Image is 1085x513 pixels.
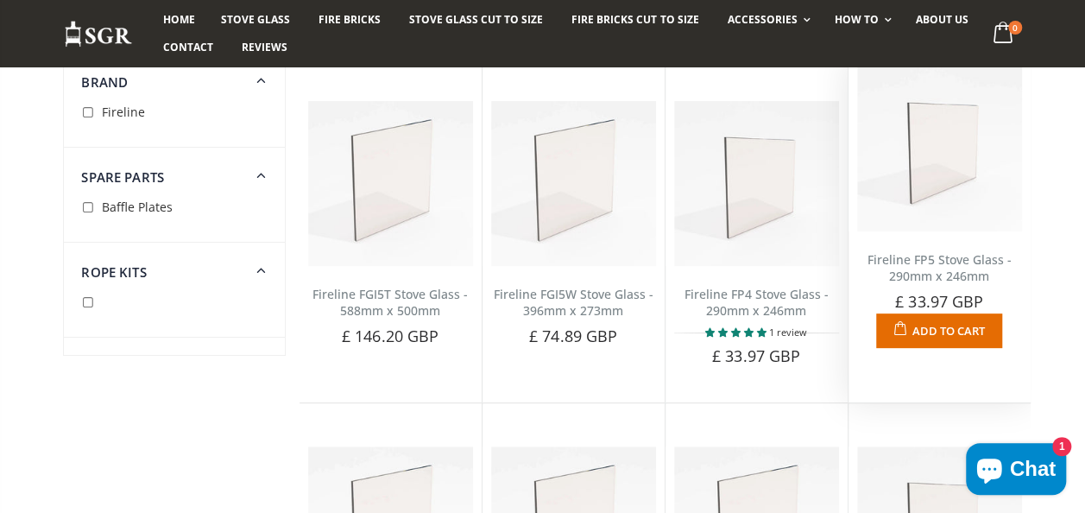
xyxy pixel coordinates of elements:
[81,73,128,91] span: Brand
[876,313,1001,348] button: Add to Cart
[396,6,556,34] a: Stove Glass Cut To Size
[319,12,381,27] span: Fire Bricks
[229,34,300,61] a: Reviews
[102,104,145,120] span: Fireline
[163,40,213,54] span: Contact
[150,34,226,61] a: Contact
[727,12,797,27] span: Accessories
[342,326,438,346] span: £ 146.20 GBP
[903,6,981,34] a: About us
[857,66,1022,231] img: Fireline FP5 stove glass
[684,286,829,319] a: Fireline FP4 Stove Glass - 290mm x 246mm
[674,101,839,266] img: Fireline FP4 stove glass
[150,6,208,34] a: Home
[64,20,133,48] img: Stove Glass Replacement
[916,12,968,27] span: About us
[242,40,287,54] span: Reviews
[714,6,818,34] a: Accessories
[705,326,769,339] span: 5.00 stars
[822,6,900,34] a: How To
[221,12,290,27] span: Stove Glass
[81,263,146,281] span: Rope Kits
[102,199,173,215] span: Baffle Plates
[912,323,985,339] span: Add to Cart
[208,6,303,34] a: Stove Glass
[306,6,394,34] a: Fire Bricks
[491,101,656,266] img: Fireline FGI5W Stove Glass
[571,12,698,27] span: Fire Bricks Cut To Size
[867,251,1012,284] a: Fireline FP5 Stove Glass - 290mm x 246mm
[558,6,711,34] a: Fire Bricks Cut To Size
[409,12,543,27] span: Stove Glass Cut To Size
[835,12,879,27] span: How To
[312,286,468,319] a: Fireline FGI5T Stove Glass - 588mm x 500mm
[961,443,1071,499] inbox-online-store-chat: Shopify online store chat
[81,168,164,186] span: Spare Parts
[529,326,617,346] span: £ 74.89 GBP
[895,291,983,312] span: £ 33.97 GBP
[1008,21,1022,35] span: 0
[163,12,195,27] span: Home
[769,326,807,339] span: 1 review
[712,345,800,366] span: £ 33.97 GBP
[308,101,473,266] img: Fireline FGI5T Stove Glass
[494,286,653,319] a: Fireline FGI5W Stove Glass - 396mm x 273mm
[986,17,1021,51] a: 0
